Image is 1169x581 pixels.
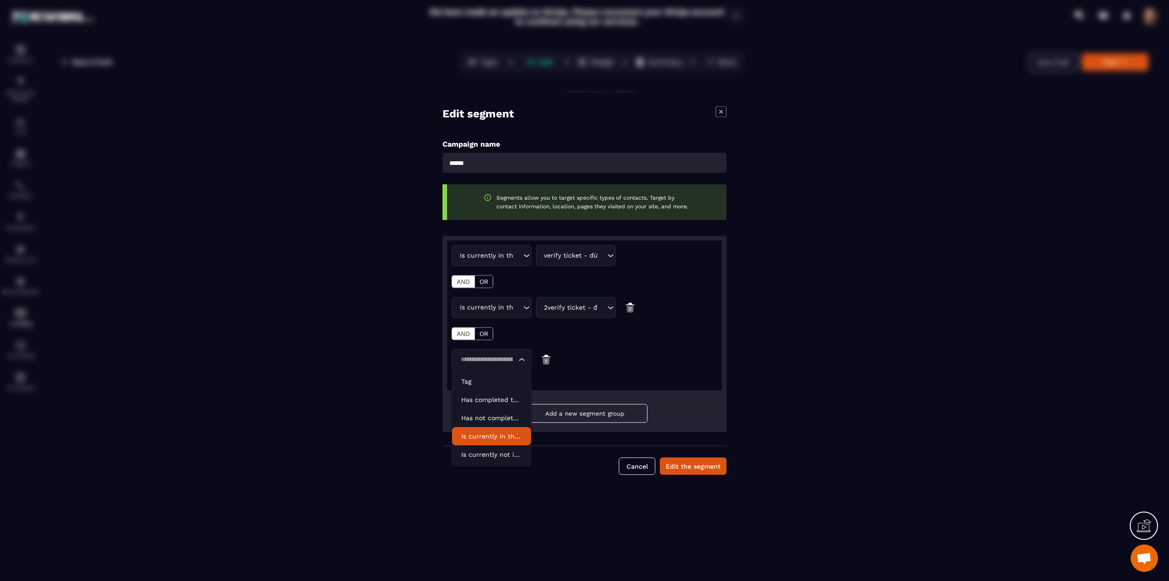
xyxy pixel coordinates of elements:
[541,349,552,370] img: trash
[458,355,516,365] input: Search for option
[458,303,514,313] span: Is currently in the automation
[536,245,616,266] div: Search for option
[461,395,522,404] p: Has completed the automation
[484,194,492,202] img: warning-green.f85f90c2.svg
[458,251,514,261] span: Is currently in the automation
[457,278,470,285] p: AND
[461,377,522,386] p: Tag
[479,330,488,338] p: OR
[457,330,470,338] p: AND
[452,297,532,318] div: Search for option
[479,278,488,285] p: OR
[461,432,522,441] p: Is currently in the automation
[542,251,599,261] span: verify ticket - đừng dùng please
[598,303,605,313] input: Search for option
[514,303,521,313] input: Search for option
[1131,544,1158,572] a: Mở cuộc trò chuyện
[514,251,521,261] input: Search for option
[542,303,599,313] span: 2verify ticket - đừng dùng please - Copy
[536,297,616,318] div: Search for option
[619,458,655,475] button: Cancel
[496,194,690,211] p: Segments allow you to target specific types of contacts. Target by contact information, location,...
[660,458,727,475] button: Edit the segment
[461,413,522,423] p: Has not completed the automation
[522,404,648,423] button: Add a new segment group
[452,349,532,370] div: Search for option
[461,450,522,459] p: Is currently not in the automation
[442,106,514,121] h4: Edit segment
[442,140,727,148] p: Campaign name
[598,251,605,261] input: Search for option
[452,245,532,266] div: Search for option
[625,297,636,318] img: trash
